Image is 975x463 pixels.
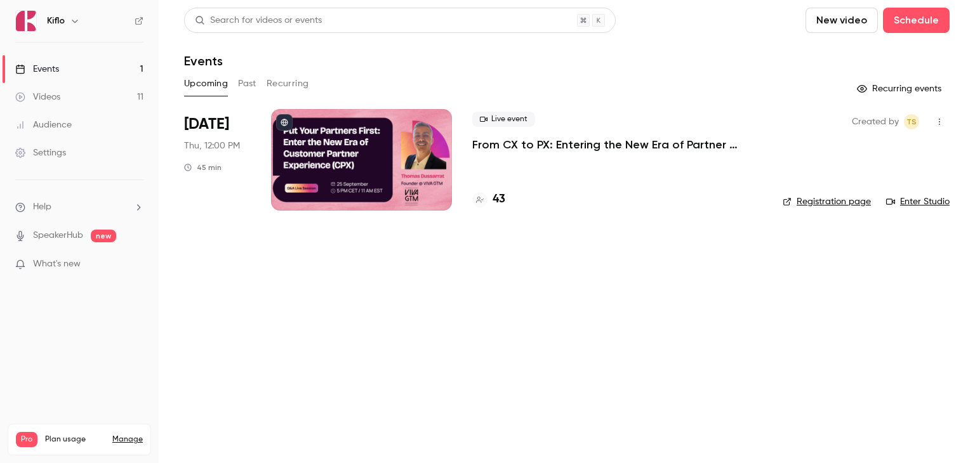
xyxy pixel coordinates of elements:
span: new [91,230,116,242]
span: Live event [472,112,535,127]
iframe: Noticeable Trigger [128,259,143,270]
h1: Events [184,53,223,68]
button: Recurring [267,74,309,94]
span: Help [33,200,51,214]
button: Upcoming [184,74,228,94]
button: Recurring events [851,79,950,99]
span: Tomica Stojanovikj [904,114,919,129]
a: SpeakerHub [33,229,83,242]
li: help-dropdown-opener [15,200,143,214]
div: Events [15,63,59,75]
div: 45 min [184,162,222,173]
div: Settings [15,147,66,159]
h4: 43 [493,191,505,208]
button: Past [238,74,256,94]
button: New video [806,8,878,33]
a: Enter Studio [886,195,950,208]
span: Created by [852,114,899,129]
span: [DATE] [184,114,229,134]
div: Videos [15,91,60,103]
span: Plan usage [45,434,105,445]
a: Registration page [783,195,871,208]
a: 43 [472,191,505,208]
img: Kiflo [16,11,36,31]
span: Pro [16,432,37,447]
div: Sep 25 Thu, 5:00 PM (Europe/Rome) [184,109,251,211]
button: Schedule [883,8,950,33]
span: What's new [33,258,81,271]
span: Thu, 12:00 PM [184,140,240,152]
div: Search for videos or events [195,14,322,27]
div: Audience [15,119,72,131]
a: Manage [112,434,143,445]
span: TS [906,114,917,129]
h6: Kiflo [47,15,65,27]
a: From CX to PX: Entering the New Era of Partner Experience [472,137,762,152]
